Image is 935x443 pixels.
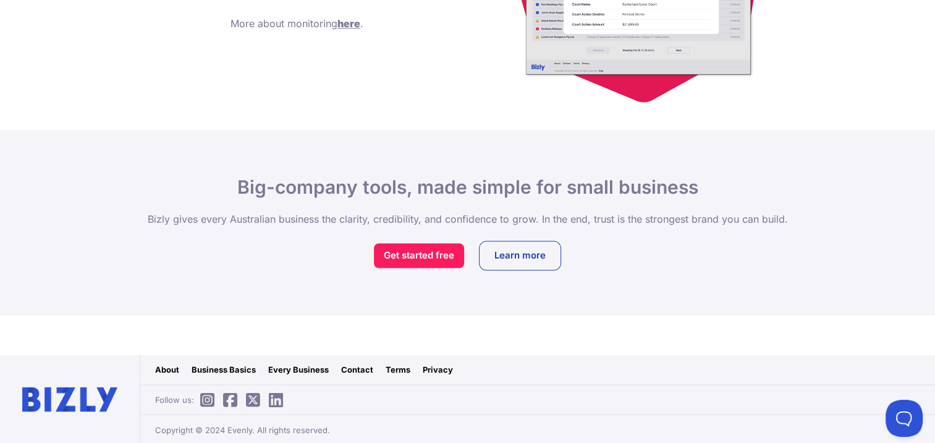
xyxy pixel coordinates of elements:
[155,363,179,376] a: About
[155,394,289,406] span: Follow us:
[337,17,360,30] a: here
[127,176,809,198] h1: Big-company tools, made simple for small business
[341,363,373,376] a: Contact
[192,363,256,376] a: Business Basics
[386,363,410,376] a: Terms
[423,363,453,376] a: Privacy
[268,363,329,376] a: Every Business
[479,241,561,271] a: Learn more
[127,212,809,226] p: Bizly gives every Australian business the clarity, credibility, and confidence to grow. In the en...
[886,400,923,437] iframe: Toggle Customer Support
[155,423,330,436] span: Copyright © 2024 Evenly. All rights reserved.
[374,243,464,268] a: Get started free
